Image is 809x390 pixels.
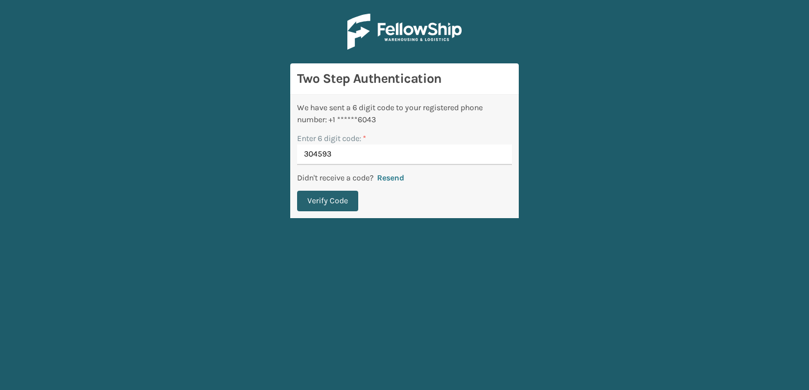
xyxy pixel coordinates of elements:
h3: Two Step Authentication [297,70,512,87]
label: Enter 6 digit code: [297,132,366,144]
button: Verify Code [297,191,358,211]
img: Logo [347,14,462,50]
div: We have sent a 6 digit code to your registered phone number: +1 ******6043 [297,102,512,126]
p: Didn't receive a code? [297,172,374,184]
button: Resend [374,173,408,183]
